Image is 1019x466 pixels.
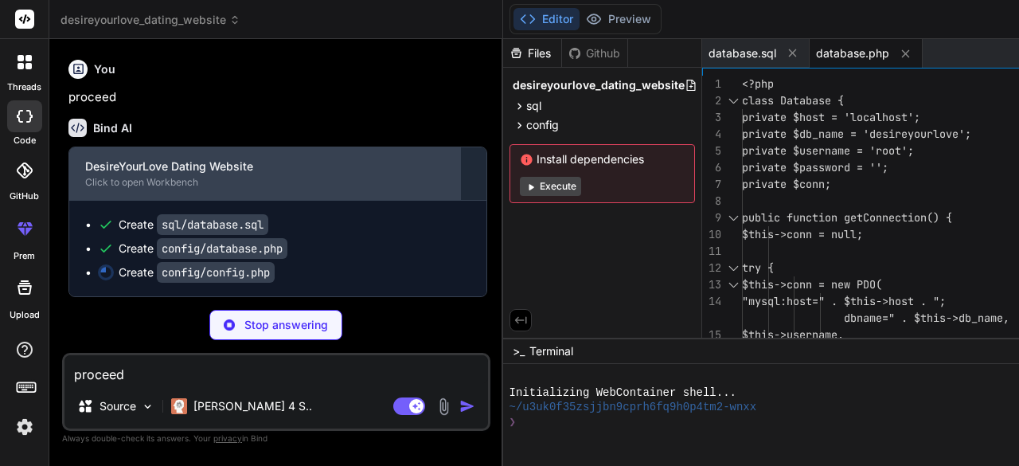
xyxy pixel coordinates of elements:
[85,159,444,174] div: DesireYourLove Dating Website
[702,327,721,343] div: 15
[171,398,187,414] img: Claude 4 Sonnet
[520,177,581,196] button: Execute
[742,143,914,158] span: private $username = 'root';
[742,210,952,225] span: public function getConnection() {
[14,249,35,263] label: prem
[93,120,132,136] h6: Bind AI
[742,327,844,342] span: $this->username,
[100,398,136,414] p: Source
[503,45,561,61] div: Files
[513,343,525,359] span: >_
[520,151,685,167] span: Install dependencies
[702,276,721,293] div: 13
[580,8,658,30] button: Preview
[742,177,831,191] span: private $conn;
[742,93,844,108] span: class Database {
[742,110,920,124] span: private $host = 'localhost';
[529,343,573,359] span: Terminal
[742,76,774,91] span: <?php
[723,276,744,293] div: Click to collapse the range.
[742,260,774,275] span: try {
[10,190,39,203] label: GitHub
[141,400,154,413] img: Pick Models
[702,143,721,159] div: 5
[69,147,460,200] button: DesireYourLove Dating WebsiteClick to open Workbench
[157,214,268,235] code: sql/database.sql
[742,160,888,174] span: private $password = '';
[702,193,721,210] div: 8
[459,398,475,414] img: icon
[702,243,721,260] div: 11
[709,45,776,61] span: database.sql
[119,264,275,280] div: Create
[723,92,744,109] div: Click to collapse the range.
[62,431,490,446] p: Always double-check its answers. Your in Bind
[844,311,1009,325] span: dbname=" . $this->db_name,
[723,260,744,276] div: Click to collapse the range.
[702,226,721,243] div: 10
[723,210,744,226] div: Click to collapse the range.
[702,109,721,126] div: 3
[119,217,268,233] div: Create
[742,227,863,241] span: $this->conn = null;
[68,88,487,107] p: proceed
[702,92,721,109] div: 2
[61,12,240,28] span: desireyourlove_dating_website
[702,260,721,276] div: 12
[702,159,721,176] div: 6
[702,210,721,226] div: 9
[10,308,40,322] label: Upload
[244,317,328,333] p: Stop answering
[213,433,242,443] span: privacy
[85,176,444,189] div: Click to open Workbench
[94,61,115,77] h6: You
[742,277,882,292] span: $this->conn = new PDO(
[742,294,946,308] span: "mysql:host=" . $this->host . ";
[14,134,36,147] label: code
[435,397,453,416] img: attachment
[526,98,541,114] span: sql
[702,176,721,193] div: 7
[11,413,38,441] img: settings
[509,400,757,415] span: ~/u3uk0f35zsjjbn9cprh6fq9h0p4tm2-wnxx
[702,293,721,310] div: 14
[526,117,559,133] span: config
[702,76,721,92] div: 1
[702,126,721,143] div: 4
[509,386,736,401] span: Initializing WebContainer shell...
[119,241,287,256] div: Create
[157,238,287,259] code: config/database.php
[7,80,41,94] label: threads
[157,262,275,283] code: config/config.php
[742,127,971,141] span: private $db_name = 'desireyourlove';
[193,398,312,414] p: [PERSON_NAME] 4 S..
[816,45,889,61] span: database.php
[513,77,685,93] span: desireyourlove_dating_website
[562,45,627,61] div: Github
[513,8,580,30] button: Editor
[509,415,517,430] span: ❯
